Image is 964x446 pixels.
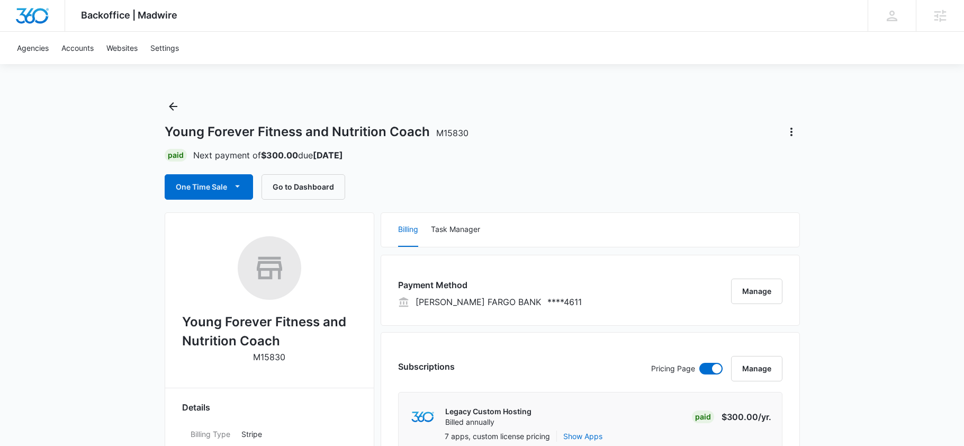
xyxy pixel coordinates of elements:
p: Billed annually [445,417,531,427]
p: M15830 [253,351,285,363]
p: Stripe [241,429,348,440]
div: Paid [692,411,714,423]
div: Paid [165,149,187,162]
button: Manage [731,356,782,381]
strong: [DATE] [313,150,343,160]
a: Websites [100,32,144,64]
button: Go to Dashboard [262,174,345,200]
button: Manage [731,279,782,304]
h2: Young Forever Fitness and Nutrition Coach [182,313,357,351]
p: $300.00 [722,411,771,423]
button: Task Manager [431,213,480,247]
p: [PERSON_NAME] FARGO BANK [416,296,541,308]
a: Settings [144,32,185,64]
h1: Young Forever Fitness and Nutrition Coach [165,124,469,140]
dt: Billing Type [191,429,233,440]
a: Agencies [11,32,55,64]
button: Show Apps [563,431,602,442]
p: 7 apps, custom license pricing [445,431,550,442]
button: Actions [783,123,800,140]
span: M15830 [436,128,469,138]
h3: Subscriptions [398,360,455,373]
span: /yr. [758,412,771,422]
p: Next payment of due [193,149,343,162]
img: marketing360Logo [411,412,434,423]
strong: $300.00 [261,150,298,160]
h3: Payment Method [398,279,582,291]
span: Backoffice | Madwire [81,10,177,21]
span: Details [182,401,210,414]
button: Back [165,98,182,115]
button: One Time Sale [165,174,253,200]
button: Billing [398,213,418,247]
p: Legacy Custom Hosting [445,406,531,417]
a: Accounts [55,32,100,64]
p: Pricing Page [651,363,695,374]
